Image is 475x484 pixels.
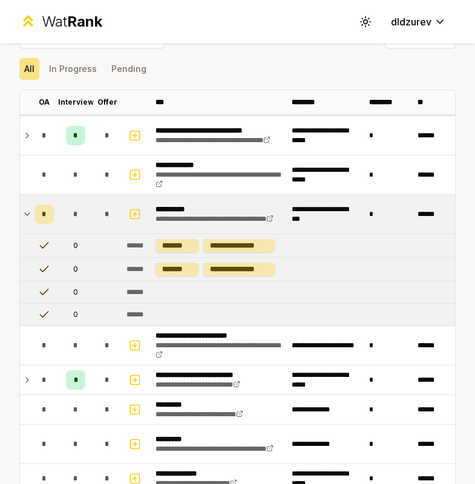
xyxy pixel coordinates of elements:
button: dldzurev [381,11,456,33]
td: 0 [59,234,93,257]
td: 0 [59,304,93,325]
span: dldzurev [391,15,431,29]
a: WatRank [19,12,102,31]
div: Wat [42,12,102,31]
p: Interview [58,97,94,107]
button: All [19,58,39,80]
p: OA [39,97,50,107]
td: 0 [59,258,93,281]
p: Offer [97,97,117,107]
td: 0 [59,281,93,303]
button: In Progress [44,58,102,80]
span: Rank [67,13,102,30]
button: Pending [106,58,151,80]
